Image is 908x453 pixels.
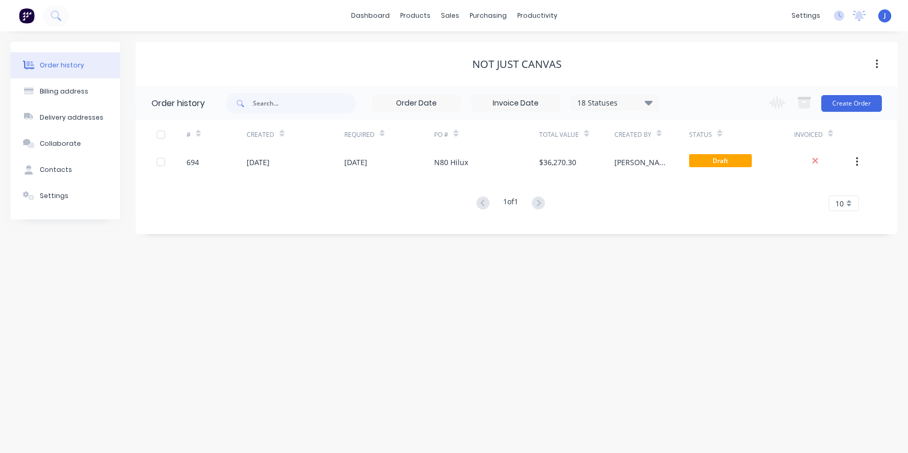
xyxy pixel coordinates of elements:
[512,8,563,24] div: productivity
[884,11,886,20] span: J
[464,8,512,24] div: purchasing
[614,120,690,149] div: Created By
[794,120,854,149] div: Invoiced
[436,8,464,24] div: sales
[40,87,88,96] div: Billing address
[539,130,579,140] div: Total Value
[10,183,120,209] button: Settings
[152,97,205,110] div: Order history
[434,130,448,140] div: PO #
[344,120,434,149] div: Required
[472,96,560,111] input: Invoice Date
[187,120,247,149] div: #
[835,198,844,209] span: 10
[434,120,539,149] div: PO #
[614,157,669,168] div: [PERSON_NAME]
[10,131,120,157] button: Collaborate
[187,130,191,140] div: #
[689,130,712,140] div: Status
[472,58,562,71] div: NOT JUST CANVAS
[689,154,752,167] span: Draft
[821,95,882,112] button: Create Order
[794,130,823,140] div: Invoiced
[40,113,103,122] div: Delivery addresses
[40,61,84,70] div: Order history
[10,78,120,104] button: Billing address
[539,157,576,168] div: $36,270.30
[10,52,120,78] button: Order history
[40,165,72,175] div: Contacts
[247,120,344,149] div: Created
[434,157,468,168] div: N80 Hilux
[372,96,460,111] input: Order Date
[40,191,68,201] div: Settings
[786,8,825,24] div: settings
[187,157,199,168] div: 694
[10,157,120,183] button: Contacts
[395,8,436,24] div: products
[344,157,367,168] div: [DATE]
[503,196,518,211] div: 1 of 1
[346,8,395,24] a: dashboard
[571,97,659,109] div: 18 Statuses
[40,139,81,148] div: Collaborate
[539,120,614,149] div: Total Value
[344,130,375,140] div: Required
[253,93,356,114] input: Search...
[247,130,274,140] div: Created
[19,8,34,24] img: Factory
[10,104,120,131] button: Delivery addresses
[614,130,651,140] div: Created By
[247,157,270,168] div: [DATE]
[689,120,794,149] div: Status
